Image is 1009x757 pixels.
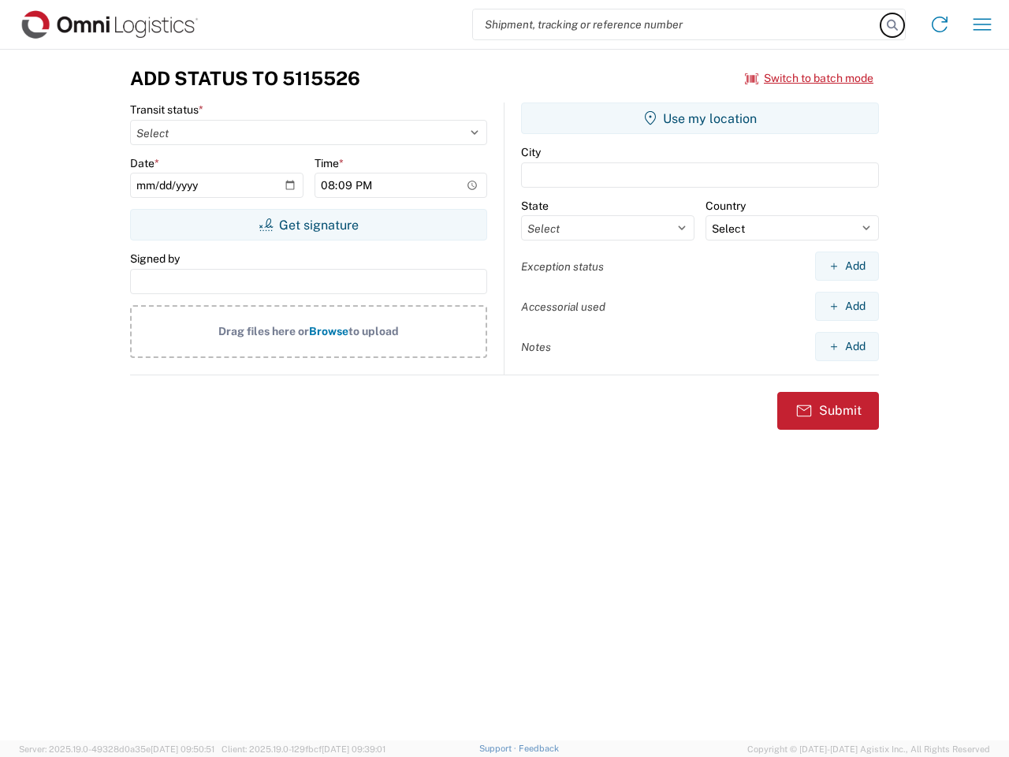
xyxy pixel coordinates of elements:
[745,65,873,91] button: Switch to batch mode
[309,325,348,337] span: Browse
[519,744,559,753] a: Feedback
[479,744,519,753] a: Support
[315,156,344,170] label: Time
[322,744,385,754] span: [DATE] 09:39:01
[521,145,541,159] label: City
[218,325,309,337] span: Drag files here or
[815,292,879,321] button: Add
[815,252,879,281] button: Add
[747,742,990,756] span: Copyright © [DATE]-[DATE] Agistix Inc., All Rights Reserved
[151,744,214,754] span: [DATE] 09:50:51
[348,325,399,337] span: to upload
[130,156,159,170] label: Date
[222,744,385,754] span: Client: 2025.19.0-129fbcf
[521,300,605,314] label: Accessorial used
[521,199,549,213] label: State
[706,199,746,213] label: Country
[777,392,879,430] button: Submit
[521,103,879,134] button: Use my location
[130,103,203,117] label: Transit status
[473,9,881,39] input: Shipment, tracking or reference number
[815,332,879,361] button: Add
[130,252,180,266] label: Signed by
[130,209,487,241] button: Get signature
[521,340,551,354] label: Notes
[130,67,360,90] h3: Add Status to 5115526
[19,744,214,754] span: Server: 2025.19.0-49328d0a35e
[521,259,604,274] label: Exception status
